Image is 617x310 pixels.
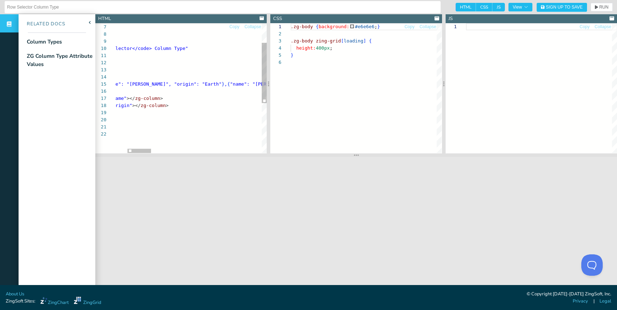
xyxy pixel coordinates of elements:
span: JS [492,3,505,11]
span: } [222,81,225,87]
button: Sign Up to Save [537,3,587,12]
div: CSS [273,15,282,22]
button: Copy [579,24,590,30]
span: Copy [580,25,590,29]
span: > [160,96,163,101]
span: ></ [132,103,140,108]
span: { [316,24,319,29]
div: 12 [95,59,106,66]
div: 16 [95,88,106,95]
div: HTML [98,15,111,22]
span: .zg-body [291,24,313,29]
span: zg-column [141,103,166,108]
span: height: [296,45,316,51]
span: Sign Up to Save [546,5,583,9]
div: 17 [95,95,106,102]
div: 2 [270,30,281,37]
span: [ [341,38,344,44]
iframe: Your browser does not support iframes. [95,157,617,293]
span: } [291,52,294,58]
div: Related Docs [19,21,65,28]
span: Collapse [595,25,611,29]
div: Column Types [27,38,62,46]
span: #e6e6e6 [355,24,375,29]
div: 19 [95,109,106,116]
span: , [225,81,227,87]
div: 3 [270,37,281,45]
button: Copy [229,24,240,30]
div: 22 [95,131,106,138]
span: Collapse [420,25,436,29]
span: Collapse [245,25,261,29]
button: Collapse [244,24,262,30]
div: 20 [95,116,106,123]
span: ; [330,45,333,51]
div: 1 [270,23,281,30]
div: checkbox-group [456,3,505,11]
a: Privacy [573,298,588,305]
div: 15 [95,81,106,88]
span: ] [363,38,366,44]
div: 6 [270,59,281,66]
div: 7 [95,24,106,31]
div: JS [448,15,453,22]
span: "name": "[PERSON_NAME]", "origin": "Earth" [230,81,347,87]
span: loading [344,38,363,44]
div: 13 [95,66,106,73]
span: { [369,38,372,44]
span: { [227,81,230,87]
div: 8 [95,31,106,38]
a: ZingGrid [74,297,101,306]
a: Legal [600,298,611,305]
span: .zg-body [291,38,313,44]
div: 9 [95,38,106,45]
span: CSS [476,3,492,11]
button: RUN [591,3,613,11]
span: "origin" [110,103,132,108]
span: } [377,24,380,29]
span: zing-grid [316,38,341,44]
div: 1 [446,23,457,30]
a: About Us [6,291,24,298]
button: Collapse [419,24,437,30]
div: © Copyright [DATE]-[DATE] ZingSoft, Inc. [527,291,611,298]
div: 4 [270,45,281,52]
div: 5 [270,52,281,59]
span: Copy [405,25,415,29]
span: Copy [230,25,240,29]
button: Copy [404,24,415,30]
span: RUN [599,5,608,9]
span: | [593,298,595,305]
span: HTML [456,3,476,11]
div: 14 [95,73,106,81]
div: 11 [95,52,106,59]
span: "name": "[PERSON_NAME]", "origin": "Earth" [104,81,222,87]
div: 21 [95,123,106,131]
span: ; [375,24,377,29]
span: > [166,103,169,108]
span: 400px [316,45,330,51]
iframe: Toggle Customer Support [581,254,603,276]
div: ZG Column Type Attribute Values [27,52,94,68]
span: View [513,5,528,9]
span: "name" [110,96,127,101]
span: ></ [127,96,135,101]
span: background: [319,24,350,29]
button: Collapse [594,24,612,30]
div: 18 [95,102,106,109]
a: ZingChart [40,297,69,306]
span: zg-column [135,96,160,101]
span: "<code>row-selector</code> Column Type" [79,46,188,51]
input: Untitled Demo [7,1,438,13]
button: View [508,3,532,11]
span: ZingSoft Sites: [6,298,35,305]
div: 10 [95,45,106,52]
